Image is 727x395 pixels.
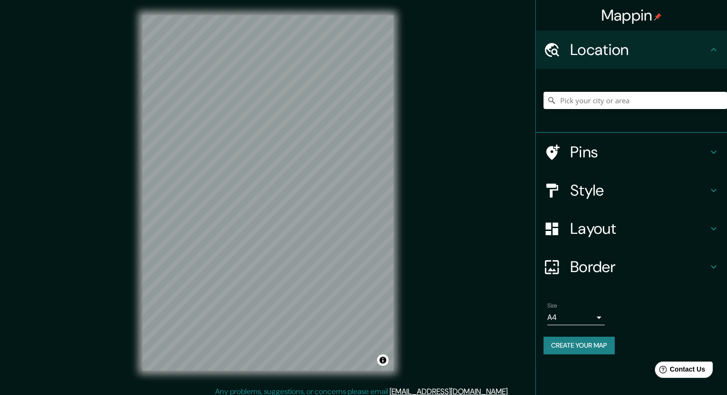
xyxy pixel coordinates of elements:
h4: Pins [570,143,708,162]
div: Border [536,248,727,286]
h4: Layout [570,219,708,238]
div: A4 [547,310,605,325]
div: Style [536,171,727,209]
h4: Location [570,40,708,59]
h4: Border [570,257,708,276]
h4: Style [570,181,708,200]
div: Layout [536,209,727,248]
iframe: Help widget launcher [642,358,716,384]
input: Pick your city or area [543,92,727,109]
div: Pins [536,133,727,171]
label: Size [547,302,557,310]
h4: Mappin [601,6,662,25]
div: Location [536,31,727,69]
img: pin-icon.png [654,13,662,21]
canvas: Map [142,15,393,371]
button: Toggle attribution [377,354,389,366]
button: Create your map [543,337,615,354]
